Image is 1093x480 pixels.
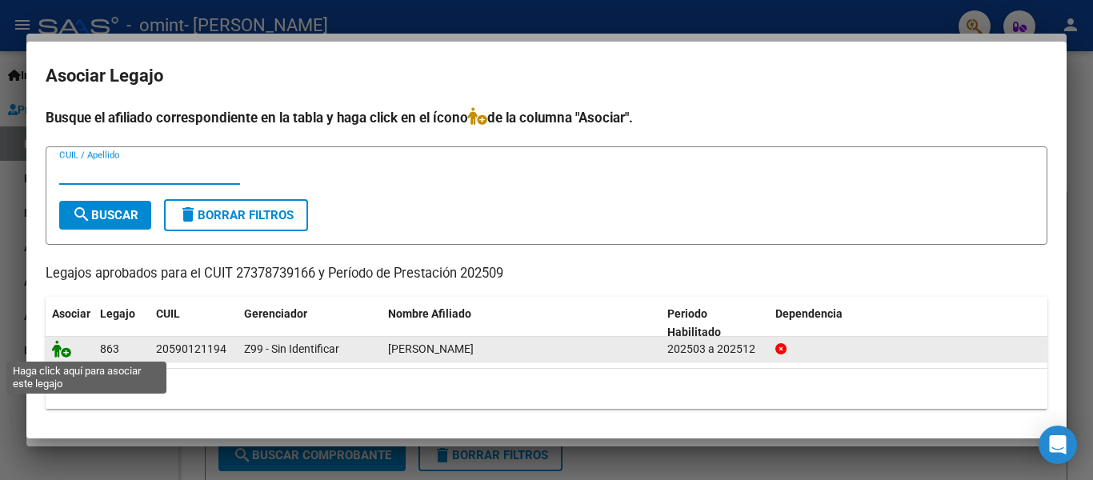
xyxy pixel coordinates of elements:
[46,297,94,350] datatable-header-cell: Asociar
[388,342,474,355] span: FERREYRA AUGUSTO LEON
[238,297,382,350] datatable-header-cell: Gerenciador
[667,307,721,338] span: Periodo Habilitado
[661,297,769,350] datatable-header-cell: Periodo Habilitado
[382,297,661,350] datatable-header-cell: Nombre Afiliado
[178,208,294,222] span: Borrar Filtros
[46,264,1047,284] p: Legajos aprobados para el CUIT 27378739166 y Período de Prestación 202509
[150,297,238,350] datatable-header-cell: CUIL
[100,342,119,355] span: 863
[388,307,471,320] span: Nombre Afiliado
[46,61,1047,91] h2: Asociar Legajo
[775,307,843,320] span: Dependencia
[46,369,1047,409] div: 1 registros
[72,205,91,224] mat-icon: search
[156,340,226,358] div: 20590121194
[52,307,90,320] span: Asociar
[100,307,135,320] span: Legajo
[769,297,1048,350] datatable-header-cell: Dependencia
[156,307,180,320] span: CUIL
[244,307,307,320] span: Gerenciador
[94,297,150,350] datatable-header-cell: Legajo
[164,199,308,231] button: Borrar Filtros
[72,208,138,222] span: Buscar
[46,107,1047,128] h4: Busque el afiliado correspondiente en la tabla y haga click en el ícono de la columna "Asociar".
[178,205,198,224] mat-icon: delete
[1039,426,1077,464] div: Open Intercom Messenger
[667,340,763,358] div: 202503 a 202512
[244,342,339,355] span: Z99 - Sin Identificar
[59,201,151,230] button: Buscar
